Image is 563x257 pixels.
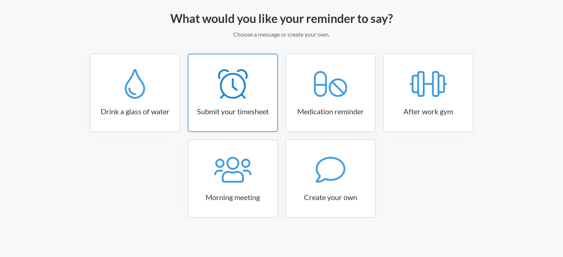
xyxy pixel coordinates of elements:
h3: Morning meeting [188,192,277,202]
h3: Create your own [286,192,375,202]
h3: After work gym [384,106,473,116]
h2: What would you like your reminder to say? [67,11,496,26]
h3: Drink a glass of water [91,106,180,116]
p: Choose a message or create your own. [67,30,496,39]
h3: Medication reminder [286,106,375,116]
h3: Submit your timesheet [188,106,277,116]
